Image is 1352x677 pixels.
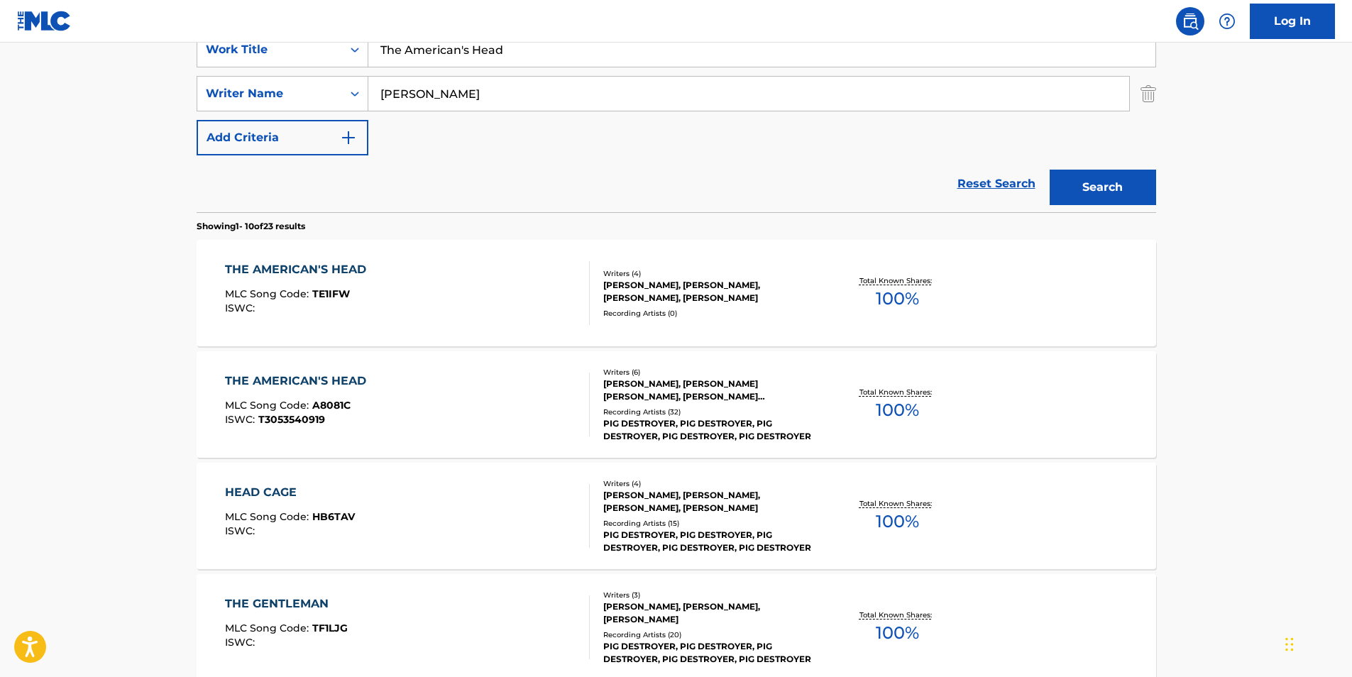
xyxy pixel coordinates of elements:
[1176,7,1204,35] a: Public Search
[1213,7,1241,35] div: Help
[859,498,935,509] p: Total Known Shares:
[258,413,325,426] span: T3053540919
[1219,13,1236,30] img: help
[1182,13,1199,30] img: search
[225,484,355,501] div: HEAD CAGE
[225,399,312,412] span: MLC Song Code :
[197,120,368,155] button: Add Criteria
[603,629,818,640] div: Recording Artists ( 20 )
[859,275,935,286] p: Total Known Shares:
[603,308,818,319] div: Recording Artists ( 0 )
[603,590,818,600] div: Writers ( 3 )
[312,287,350,300] span: TE1IFW
[876,286,919,312] span: 100 %
[859,610,935,620] p: Total Known Shares:
[603,529,818,554] div: PIG DESTROYER, PIG DESTROYER, PIG DESTROYER, PIG DESTROYER, PIG DESTROYER
[603,518,818,529] div: Recording Artists ( 15 )
[859,387,935,397] p: Total Known Shares:
[312,399,351,412] span: A8081C
[603,478,818,489] div: Writers ( 4 )
[603,367,818,378] div: Writers ( 6 )
[876,397,919,423] span: 100 %
[225,413,258,426] span: ISWC :
[1141,76,1156,111] img: Delete Criterion
[197,463,1156,569] a: HEAD CAGEMLC Song Code:HB6TAVISWC:Writers (4)[PERSON_NAME], [PERSON_NAME], [PERSON_NAME], [PERSON...
[225,261,373,278] div: THE AMERICAN'S HEAD
[225,302,258,314] span: ISWC :
[197,32,1156,212] form: Search Form
[17,11,72,31] img: MLC Logo
[225,510,312,523] span: MLC Song Code :
[225,636,258,649] span: ISWC :
[197,240,1156,346] a: THE AMERICAN'S HEADMLC Song Code:TE1IFWISWC:Writers (4)[PERSON_NAME], [PERSON_NAME], [PERSON_NAME...
[340,129,357,146] img: 9d2ae6d4665cec9f34b9.svg
[225,373,373,390] div: THE AMERICAN'S HEAD
[603,640,818,666] div: PIG DESTROYER, PIG DESTROYER, PIG DESTROYER, PIG DESTROYER, PIG DESTROYER
[312,622,348,634] span: TF1LJG
[950,168,1043,199] a: Reset Search
[206,41,334,58] div: Work Title
[603,417,818,443] div: PIG DESTROYER, PIG DESTROYER, PIG DESTROYER, PIG DESTROYER, PIG DESTROYER
[1281,609,1352,677] iframe: Chat Widget
[206,85,334,102] div: Writer Name
[603,600,818,626] div: [PERSON_NAME], [PERSON_NAME], [PERSON_NAME]
[603,489,818,514] div: [PERSON_NAME], [PERSON_NAME], [PERSON_NAME], [PERSON_NAME]
[1250,4,1335,39] a: Log In
[225,287,312,300] span: MLC Song Code :
[225,524,258,537] span: ISWC :
[876,509,919,534] span: 100 %
[312,510,355,523] span: HB6TAV
[225,595,348,612] div: THE GENTLEMAN
[197,220,305,233] p: Showing 1 - 10 of 23 results
[197,351,1156,458] a: THE AMERICAN'S HEADMLC Song Code:A8081CISWC:T3053540919Writers (6)[PERSON_NAME], [PERSON_NAME] [P...
[603,378,818,403] div: [PERSON_NAME], [PERSON_NAME] [PERSON_NAME], [PERSON_NAME] [PERSON_NAME], [PERSON_NAME]
[1285,623,1294,666] div: Drag
[1050,170,1156,205] button: Search
[603,407,818,417] div: Recording Artists ( 32 )
[876,620,919,646] span: 100 %
[225,622,312,634] span: MLC Song Code :
[603,279,818,304] div: [PERSON_NAME], [PERSON_NAME], [PERSON_NAME], [PERSON_NAME]
[603,268,818,279] div: Writers ( 4 )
